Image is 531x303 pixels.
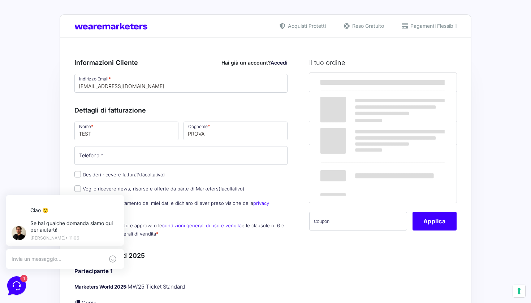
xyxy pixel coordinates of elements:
[309,212,407,230] input: Coupon
[309,58,457,67] h3: Il tuo ordine
[74,223,284,237] label: Dichiaro di aver letto e approvato le e le clausole n. 6 e 7 delle condizioni generali di vendita
[74,122,178,140] input: Nome *
[309,73,394,92] th: Prodotto
[35,34,123,47] p: Se hai qualche domanda siamo qui per aiutarti!
[74,105,288,115] h3: Dettagli di fatturazione
[74,146,288,165] input: Telefono *
[74,200,269,214] label: Acconsento al trattamento dei miei dati e dichiaro di aver preso visione della
[74,186,245,192] label: Voglio ricevere news, risorse e offerte da parte di Marketers
[309,122,394,144] th: Subtotale
[6,275,27,297] iframe: Customerly Messenger Launcher
[184,122,288,140] input: Cognome *
[74,171,81,177] input: Desideri ricevere fattura?(facoltativo)
[74,284,128,290] strong: Marketers World 2025:
[413,212,457,230] button: Applica
[35,21,123,27] p: Ciao 🙂
[16,40,30,54] img: dark
[35,50,123,54] p: [PERSON_NAME] • 11:06
[286,22,326,30] span: Acquisti Protetti
[74,267,288,276] h4: Partecipante 1
[394,73,457,92] th: Subtotale
[219,186,245,192] span: (facoltativo)
[74,172,165,177] label: Desideri ricevere fattura?
[74,185,81,192] input: Voglio ricevere news, risorse e offerte da parte di Marketers(facoltativo)
[309,92,394,122] td: Marketers World 2025 - MW25 Ticket Standard
[221,59,288,66] div: Hai già un account?
[74,58,288,67] h3: Informazioni Cliente
[350,22,384,30] span: Reso Gratuito
[409,22,457,30] span: Pagamenti Flessibili
[74,251,288,260] h3: Marketers World 2025
[139,172,165,177] span: (facoltativo)
[74,283,288,291] p: MW25 Ticket Standard
[271,60,288,66] a: Accedi
[513,285,525,297] button: Le tue preferenze relative al consenso per le tecnologie di tracciamento
[309,144,394,202] th: Totale
[74,74,288,93] input: Indirizzo Email *
[162,223,242,228] a: condizioni generali di uso e vendita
